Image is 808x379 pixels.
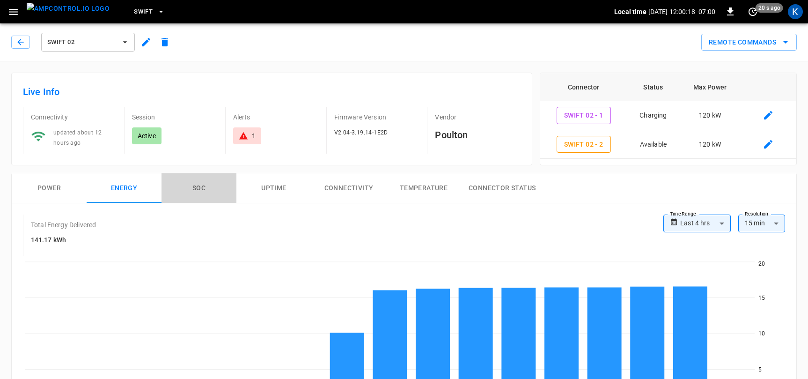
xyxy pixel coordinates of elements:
[23,84,521,99] h6: Live Info
[680,73,740,101] th: Max Power
[701,34,797,51] div: remote commands options
[557,107,611,124] button: Swift 02 - 1
[130,3,169,21] button: Swift
[627,73,680,101] th: Status
[680,130,740,159] td: 120 kW
[758,295,765,301] tspan: 15
[138,131,156,141] p: Active
[53,129,102,146] span: updated about 12 hours ago
[31,220,96,230] p: Total Energy Delivered
[540,73,796,159] table: connector table
[236,173,311,203] button: Uptime
[461,173,543,203] button: Connector Status
[680,215,731,232] div: Last 4 hrs
[31,235,96,245] h6: 141.17 kWh
[132,112,218,122] p: Session
[701,34,797,51] button: Remote Commands
[627,101,680,130] td: Charging
[758,330,765,337] tspan: 10
[47,37,117,48] span: Swift 02
[745,4,760,19] button: set refresh interval
[557,136,611,153] button: Swift 02 - 2
[745,210,768,218] label: Resolution
[41,33,135,52] button: Swift 02
[134,7,153,17] span: Swift
[435,112,521,122] p: Vendor
[233,112,319,122] p: Alerts
[435,127,521,142] h6: Poulton
[334,112,420,122] p: Firmware Version
[627,130,680,159] td: Available
[386,173,461,203] button: Temperature
[758,366,762,373] tspan: 5
[540,73,627,101] th: Connector
[758,260,765,267] tspan: 20
[12,173,87,203] button: Power
[31,112,117,122] p: Connectivity
[788,4,803,19] div: profile-icon
[738,215,785,232] div: 15 min
[680,101,740,130] td: 120 kW
[334,129,388,136] span: V2.04-3.19.14-1E2D
[162,173,236,203] button: SOC
[87,173,162,203] button: Energy
[252,131,256,141] div: 1
[27,3,110,15] img: ampcontrol.io logo
[756,3,783,13] span: 20 s ago
[648,7,715,16] p: [DATE] 12:00:18 -07:00
[311,173,386,203] button: Connectivity
[670,210,696,218] label: Time Range
[614,7,646,16] p: Local time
